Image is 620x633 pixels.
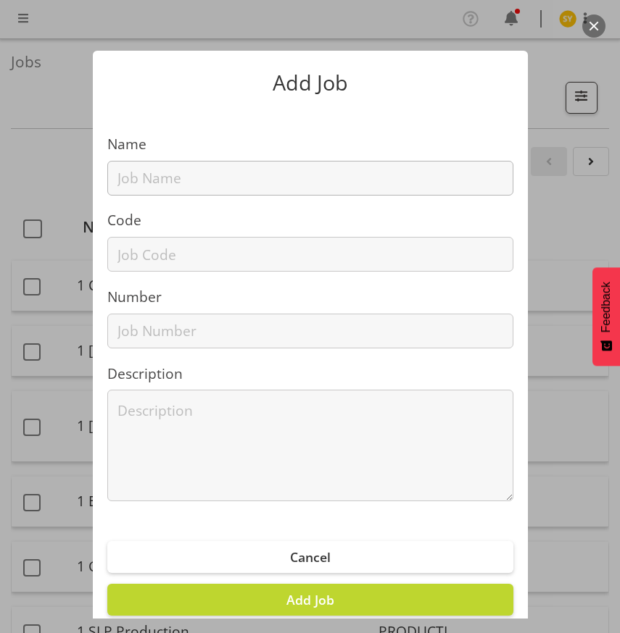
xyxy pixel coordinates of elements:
[290,548,331,566] span: Cancel
[600,282,613,332] span: Feedback
[107,287,513,308] label: Number
[107,237,513,272] input: Job Code
[592,267,620,366] button: Feedback - Show survey
[107,364,513,385] label: Description
[107,314,513,348] input: Job Number
[107,210,513,231] label: Code
[286,591,334,608] span: Add Job
[107,72,513,93] p: Add Job
[107,134,513,155] label: Name
[107,161,513,196] input: Job Name
[107,584,513,616] button: Add Job
[107,541,513,573] button: Cancel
